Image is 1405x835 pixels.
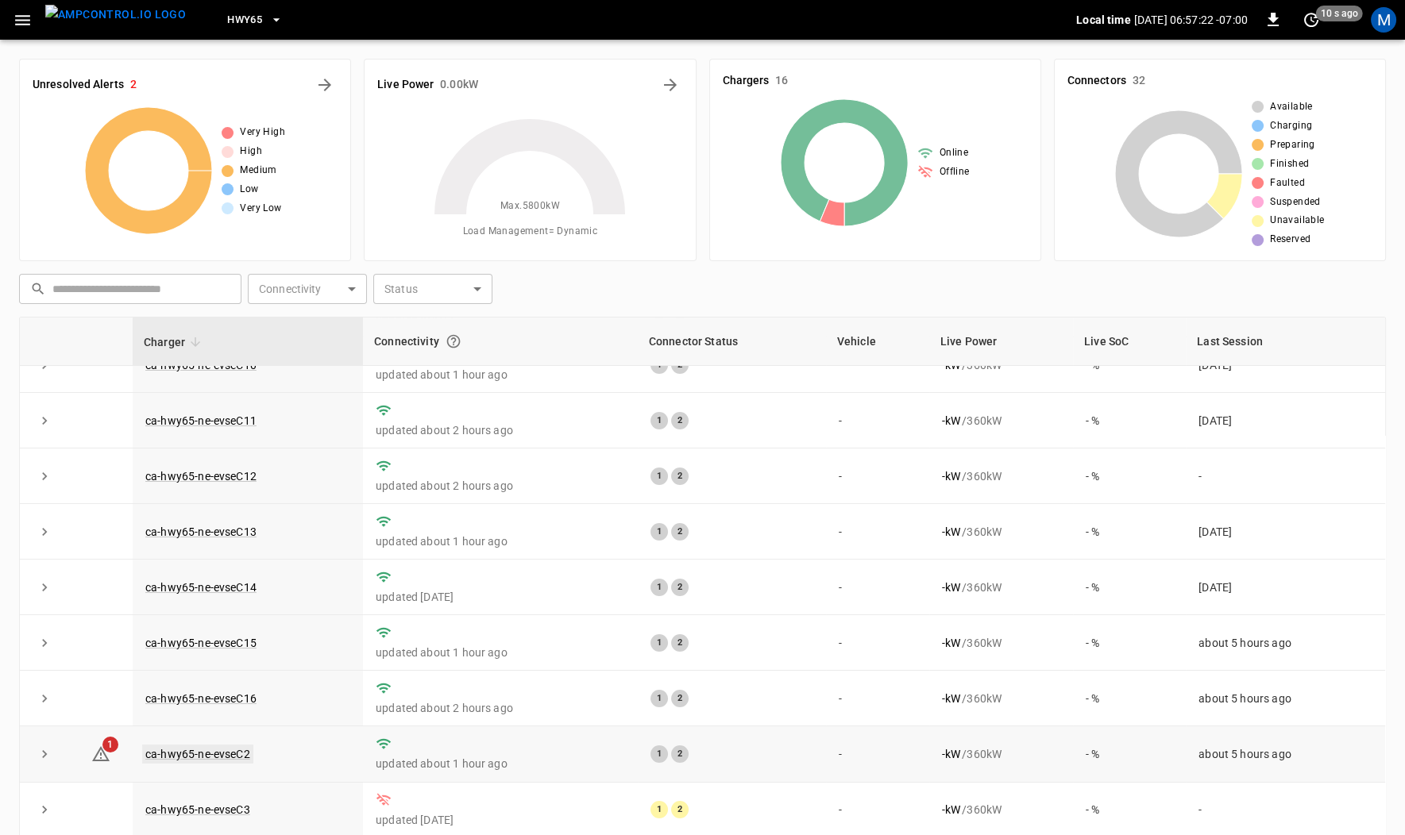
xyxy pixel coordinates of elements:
div: 1 [650,634,668,652]
div: 2 [671,523,689,541]
a: ca-hwy65-ne-evseC13 [145,525,257,538]
td: - % [1073,393,1186,448]
a: ca-hwy65-ne-evseC10 [145,359,257,371]
div: 1 [650,523,668,541]
button: expand row [33,742,56,766]
button: expand row [33,575,56,599]
p: - kW [942,579,960,595]
div: / 360 kW [942,802,1060,818]
button: set refresh interval [1299,7,1324,33]
th: Vehicle [826,317,929,366]
p: - kW [942,635,960,651]
td: - % [1073,671,1186,726]
span: Available [1270,99,1313,115]
button: expand row [33,409,56,433]
div: 2 [671,412,689,429]
span: Faulted [1270,175,1305,191]
button: expand row [33,520,56,544]
div: profile-icon [1371,7,1396,33]
span: Charger [144,333,206,352]
div: 2 [671,579,689,596]
div: / 360 kW [942,579,1060,595]
button: expand row [33,464,56,488]
div: 2 [671,690,689,707]
a: 1 [91,747,110,760]
div: / 360 kW [942,524,1060,540]
p: [DATE] 06:57:22 -07:00 [1134,12,1248,28]
p: - kW [942,746,960,762]
div: / 360 kW [942,635,1060,651]
span: Preparing [1270,137,1315,153]
td: [DATE] [1186,560,1385,615]
h6: Chargers [723,72,770,90]
td: about 5 hours ago [1186,671,1385,726]
span: Load Management = Dynamic [463,224,598,240]
h6: Connectors [1067,72,1126,90]
div: 2 [671,745,689,763]
p: - kW [942,524,960,540]
button: expand row [33,631,56,655]
span: 10 s ago [1316,6,1363,21]
p: updated about 2 hours ago [376,422,625,438]
td: - % [1073,615,1186,671]
td: - [826,504,929,560]
div: 2 [671,468,689,485]
td: [DATE] [1186,504,1385,560]
td: - % [1073,726,1186,782]
button: HWY65 [221,5,289,36]
div: 1 [650,579,668,596]
td: - [826,615,929,671]
p: updated about 1 hour ago [376,367,625,383]
div: / 360 kW [942,746,1060,762]
span: Very High [240,125,285,140]
th: Live SoC [1073,317,1186,366]
th: Live Power [929,317,1073,366]
div: / 360 kW [942,413,1060,429]
span: Offline [940,164,970,180]
a: ca-hwy65-ne-evseC11 [145,414,257,427]
div: / 360 kW [942,468,1060,484]
td: - [826,726,929,782]
p: updated about 1 hour ago [376,645,625,660]
div: 2 [671,801,689,818]
td: - [826,671,929,726]
span: Unavailable [1270,213,1324,229]
p: Local time [1076,12,1131,28]
span: 1 [102,737,118,752]
img: ampcontrol.io logo [45,5,186,25]
p: updated about 2 hours ago [376,478,625,494]
div: 1 [650,745,668,763]
div: 1 [650,690,668,707]
p: updated about 2 hours ago [376,700,625,716]
td: - [826,560,929,615]
p: - kW [942,691,960,706]
p: - kW [942,413,960,429]
p: - kW [942,468,960,484]
span: Very Low [240,201,281,217]
div: 2 [671,634,689,652]
p: updated [DATE] [376,812,625,828]
a: ca-hwy65-ne-evseC12 [145,470,257,483]
h6: 16 [775,72,788,90]
div: Connectivity [374,327,627,356]
td: - [826,393,929,448]
button: expand row [33,798,56,822]
a: ca-hwy65-ne-evseC2 [142,745,253,764]
span: Medium [240,163,276,179]
div: / 360 kW [942,691,1060,706]
td: - % [1073,504,1186,560]
th: Last Session [1186,317,1385,366]
td: - % [1073,560,1186,615]
td: - [1186,448,1385,504]
div: 1 [650,801,668,818]
h6: 32 [1133,72,1145,90]
h6: 2 [130,76,137,94]
div: 1 [650,468,668,485]
a: ca-hwy65-ne-evseC16 [145,692,257,705]
h6: Live Power [377,76,434,94]
span: High [240,144,262,160]
p: updated about 1 hour ago [376,756,625,772]
p: updated [DATE] [376,589,625,605]
a: ca-hwy65-ne-evseC3 [145,803,250,816]
span: Reserved [1270,232,1310,248]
